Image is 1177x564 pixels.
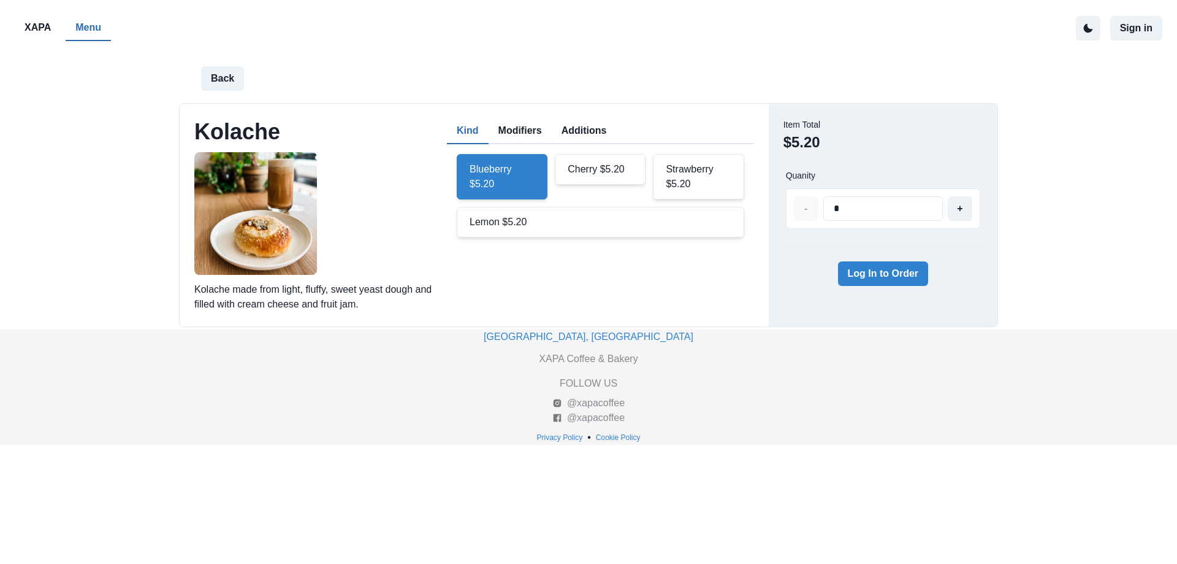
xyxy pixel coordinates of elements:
p: FOLLOW US [560,376,617,391]
img: original.jpeg [194,152,317,275]
button: Modifiers [489,118,552,144]
p: XAPA [25,20,51,35]
h2: Kolache [194,118,280,145]
p: Menu [75,20,101,35]
p: • [587,430,591,445]
p: Kolache made from light, fluffy, sweet yeast dough and filled with cream cheese and fruit jam. [194,282,440,312]
a: @xapacoffee [552,411,625,425]
button: Kind [447,118,489,144]
button: Back [201,66,244,91]
p: Privacy Policy [537,432,583,443]
button: + [948,196,972,221]
button: Log In to Order [838,261,929,286]
div: Blueberry $5.20 [457,154,547,199]
p: Quanity [786,171,815,181]
a: [GEOGRAPHIC_DATA], [GEOGRAPHIC_DATA] [484,331,693,342]
button: active dark theme mode [1076,16,1100,41]
button: Additions [552,118,617,144]
p: XAPA Coffee & Bakery [539,352,638,366]
dd: $5.20 [783,131,820,153]
p: Cookie Policy [596,432,641,443]
div: Cherry $5.20 [555,154,646,185]
a: @xapacoffee [552,396,625,411]
button: Sign in [1110,16,1162,41]
div: Strawberry $5.20 [653,154,744,199]
button: - [794,196,818,221]
div: Lemon $5.20 [457,207,744,238]
dt: Item Total [783,118,820,131]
